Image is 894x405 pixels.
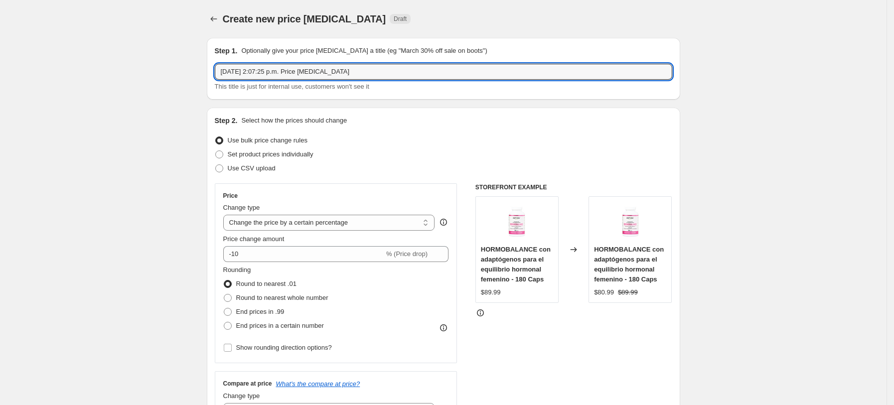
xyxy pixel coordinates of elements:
span: Round to nearest .01 [236,280,297,287]
span: Set product prices individually [228,150,313,158]
span: Change type [223,392,260,400]
p: Select how the prices should change [241,116,347,126]
span: Price change amount [223,235,285,243]
span: HORMOBALANCE con adaptógenos para el equilibrio hormonal femenino - 180 Caps [481,246,551,283]
input: 30% off holiday sale [215,64,672,80]
span: % (Price drop) [386,250,428,258]
span: Use bulk price change rules [228,136,307,144]
h3: Price [223,192,238,200]
p: Optionally give your price [MEDICAL_DATA] a title (eg "March 30% off sale on boots") [241,46,487,56]
span: This title is just for internal use, customers won't see it [215,83,369,90]
div: help [439,217,448,227]
strike: $89.99 [618,287,638,297]
span: Change type [223,204,260,211]
img: HORM-0180_80x.png [610,202,650,242]
span: Draft [394,15,407,23]
span: Show rounding direction options? [236,344,332,351]
span: HORMOBALANCE con adaptógenos para el equilibrio hormonal femenino - 180 Caps [594,246,664,283]
input: -15 [223,246,384,262]
h2: Step 1. [215,46,238,56]
span: Round to nearest whole number [236,294,328,301]
div: $80.99 [594,287,614,297]
h3: Compare at price [223,380,272,388]
span: Create new price [MEDICAL_DATA] [223,13,386,24]
img: HORM-0180_80x.png [497,202,537,242]
h6: STOREFRONT EXAMPLE [475,183,672,191]
span: End prices in .99 [236,308,285,315]
span: End prices in a certain number [236,322,324,329]
button: Price change jobs [207,12,221,26]
div: $89.99 [481,287,501,297]
span: Rounding [223,266,251,273]
span: Use CSV upload [228,164,276,172]
button: What's the compare at price? [276,380,360,388]
h2: Step 2. [215,116,238,126]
